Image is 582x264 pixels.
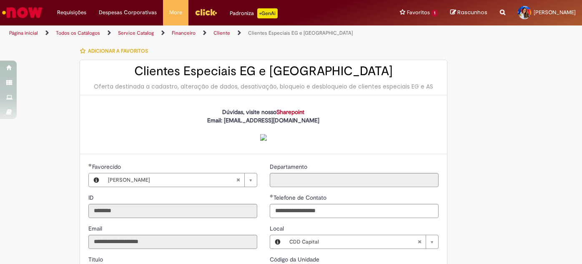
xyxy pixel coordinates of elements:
label: Somente leitura - Título [88,255,105,264]
span: Somente leitura - Departamento [270,163,309,170]
a: Todos os Catálogos [56,30,100,36]
ul: Trilhas de página [6,25,382,41]
button: Local, Visualizar este registro CDD Capital [270,235,285,249]
strong: Dúvidas, visite nosso [222,108,304,116]
img: click_logo_yellow_360x200.png [195,6,217,18]
a: Sharepoint [276,108,304,116]
div: Padroniza [230,8,278,18]
input: Email [88,235,257,249]
a: Página inicial [9,30,38,36]
a: Service Catalog [118,30,154,36]
span: Requisições [57,8,86,17]
span: Somente leitura - ID [88,194,95,201]
span: [PERSON_NAME] [534,9,576,16]
span: Favoritos [407,8,430,17]
span: CDD Capital [289,235,417,249]
span: Adicionar a Favoritos [88,48,148,54]
input: Telefone de Contato [270,204,439,218]
span: [PERSON_NAME] [108,173,236,187]
label: Somente leitura - Código da Unidade [270,255,321,264]
button: Adicionar a Favoritos [80,42,153,60]
a: Rascunhos [450,9,487,17]
span: Obrigatório Preenchido [88,163,92,167]
img: sys_attachment.do [260,134,267,141]
abbr: Limpar campo Local [413,235,426,249]
a: [PERSON_NAME]Limpar campo Favorecido [104,173,257,187]
span: Necessários - Favorecido [92,163,123,170]
button: Favorecido, Visualizar este registro Mariana Paes Da Silva [89,173,104,187]
div: Oferta destinada a cadastro, alteração de dados, desativação, bloqueio e desbloqueio de clientes ... [88,82,439,91]
a: Cliente [213,30,230,36]
label: Somente leitura - Email [88,224,104,233]
input: ID [88,204,257,218]
span: Despesas Corporativas [99,8,157,17]
img: ServiceNow [1,4,44,21]
p: +GenAi [257,8,278,18]
span: 1 [431,10,438,17]
label: Somente leitura - ID [88,193,95,202]
abbr: Limpar campo Favorecido [232,173,244,187]
span: Local [270,225,286,232]
span: Telefone de Contato [273,194,328,201]
label: Somente leitura - Departamento [270,162,309,171]
a: Clientes Especiais EG e [GEOGRAPHIC_DATA] [248,30,353,36]
span: More [169,8,182,17]
strong: Email: [EMAIL_ADDRESS][DOMAIN_NAME] [207,117,319,141]
span: Obrigatório Preenchido [270,194,273,198]
span: Rascunhos [457,8,487,16]
a: CDD CapitalLimpar campo Local [285,235,438,249]
input: Departamento [270,173,439,187]
h2: Clientes Especiais EG e [GEOGRAPHIC_DATA] [88,64,439,78]
a: Financeiro [172,30,196,36]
